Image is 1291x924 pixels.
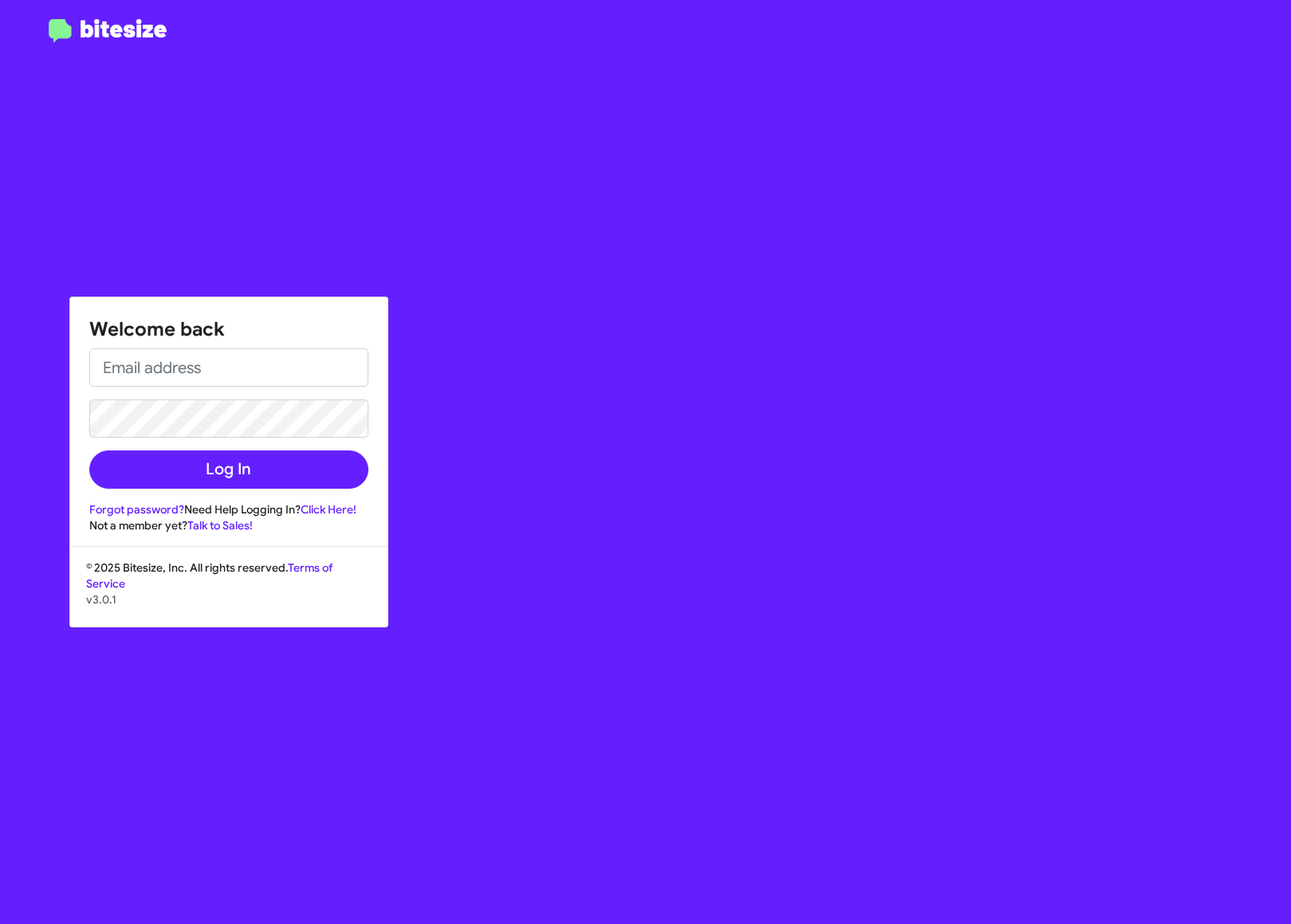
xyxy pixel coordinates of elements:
div: Need Help Logging In? [89,501,368,517]
p: v3.0.1 [86,592,372,607]
div: © 2025 Bitesize, Inc. All rights reserved. [70,560,388,627]
a: Talk to Sales! [187,518,253,533]
a: Click Here! [301,502,356,517]
h1: Welcome back [89,317,368,342]
button: Log In [89,450,368,489]
div: Not a member yet? [89,517,368,533]
a: Forgot password? [89,502,184,517]
input: Email address [89,348,368,387]
a: Terms of Service [86,560,333,591]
